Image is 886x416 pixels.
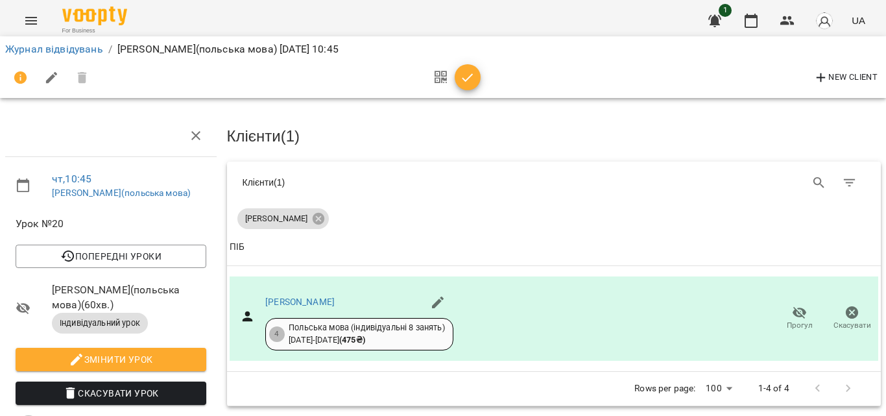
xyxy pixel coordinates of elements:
[804,167,835,199] button: Search
[813,70,878,86] span: New Client
[700,379,737,398] div: 100
[243,176,545,189] div: Клієнти ( 1 )
[230,239,245,255] div: Sort
[16,382,206,405] button: Скасувати Урок
[339,335,365,345] b: ( 475 ₴ )
[26,352,196,367] span: Змінити урок
[52,282,206,313] span: [PERSON_NAME](польська мова) ( 60 хв. )
[26,249,196,264] span: Попередні уроки
[834,167,865,199] button: Фільтр
[227,128,881,145] h3: Клієнти ( 1 )
[237,213,315,225] span: [PERSON_NAME]
[826,300,878,337] button: Скасувати
[810,67,881,88] button: New Client
[5,42,881,57] nav: breadcrumb
[52,317,148,329] span: Індивідуальний урок
[108,42,112,57] li: /
[773,300,826,337] button: Прогул
[16,5,47,36] button: Menu
[265,297,335,307] a: [PERSON_NAME]
[237,208,329,229] div: [PERSON_NAME]
[117,42,339,57] p: [PERSON_NAME](польська мова) [DATE] 10:45
[52,188,191,198] a: [PERSON_NAME](польська мова)
[230,239,879,255] span: ПІБ
[758,382,789,395] p: 1-4 of 4
[269,326,285,342] div: 4
[227,162,881,203] div: Table Toolbar
[719,4,732,17] span: 1
[26,385,196,401] span: Скасувати Урок
[787,320,813,331] span: Прогул
[16,348,206,371] button: Змінити урок
[846,8,870,32] button: UA
[289,322,445,346] div: Польська мова (індивідуальні 8 занять) [DATE] - [DATE]
[16,216,206,232] span: Урок №20
[62,6,127,25] img: Voopty Logo
[634,382,695,395] p: Rows per page:
[52,173,91,185] a: чт , 10:45
[852,14,865,27] span: UA
[16,245,206,268] button: Попередні уроки
[62,27,127,35] span: For Business
[5,43,103,55] a: Журнал відвідувань
[833,320,871,331] span: Скасувати
[815,12,833,30] img: avatar_s.png
[230,239,245,255] div: ПІБ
